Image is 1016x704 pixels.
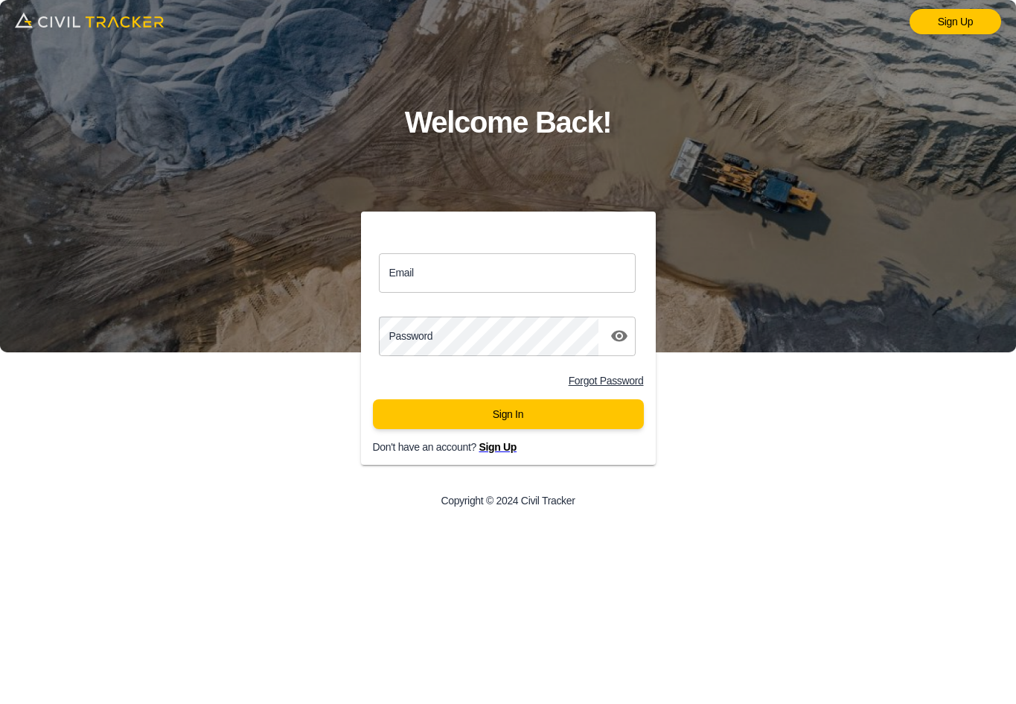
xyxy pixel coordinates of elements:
[910,9,1001,34] a: Sign Up
[373,441,668,453] p: Don't have an account?
[15,7,164,33] img: logo
[373,399,644,429] button: Sign In
[479,441,517,453] a: Sign Up
[604,321,634,351] button: toggle password visibility
[379,253,636,293] input: email
[405,98,612,147] h1: Welcome Back!
[441,495,575,507] p: Copyright © 2024 Civil Tracker
[569,375,644,387] a: Forgot Password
